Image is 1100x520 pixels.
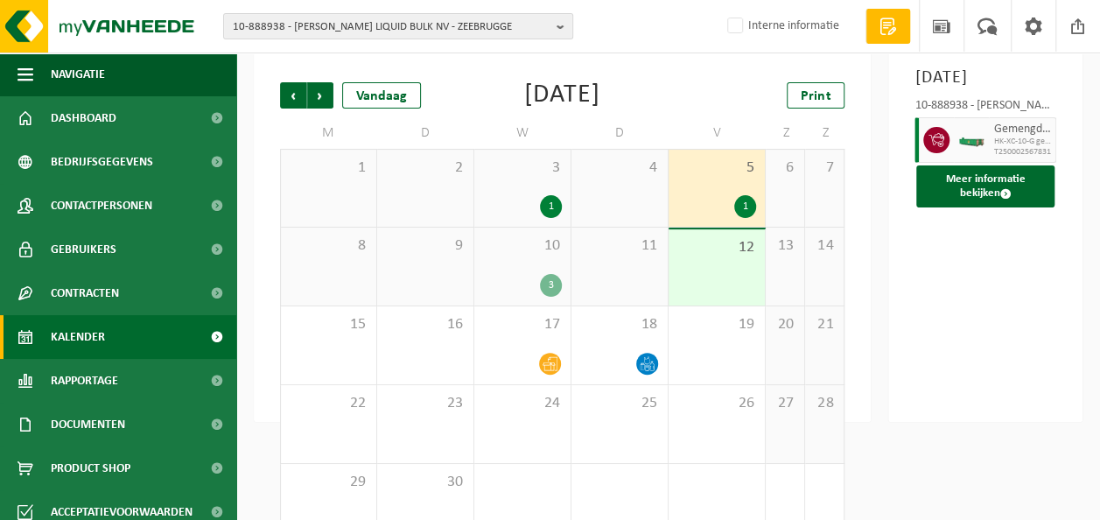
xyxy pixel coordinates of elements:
[290,158,368,178] span: 1
[814,315,835,334] span: 21
[993,147,1051,158] span: T250002567831
[51,228,116,271] span: Gebruikers
[580,236,659,256] span: 11
[774,236,795,256] span: 13
[580,158,659,178] span: 4
[814,394,835,413] span: 28
[51,271,119,315] span: Contracten
[677,315,756,334] span: 19
[386,315,465,334] span: 16
[724,13,839,39] label: Interne informatie
[524,82,600,109] div: [DATE]
[774,158,795,178] span: 6
[914,100,1056,117] div: 10-888938 - [PERSON_NAME] LIQUID BULK NV - ZEEBRUGGE
[386,236,465,256] span: 9
[805,117,844,149] td: Z
[914,65,1056,91] h3: [DATE]
[483,158,562,178] span: 3
[483,394,562,413] span: 24
[814,236,835,256] span: 14
[580,315,659,334] span: 18
[290,473,368,492] span: 29
[290,315,368,334] span: 15
[51,446,130,490] span: Product Shop
[993,123,1051,137] span: Gemengd bouw- en sloopafval (inert en niet inert)
[483,236,562,256] span: 10
[51,184,152,228] span: Contactpersonen
[774,394,795,413] span: 27
[571,117,669,149] td: D
[307,82,333,109] span: Volgende
[386,473,465,492] span: 30
[669,117,766,149] td: V
[386,394,465,413] span: 23
[540,195,562,218] div: 1
[787,82,844,109] a: Print
[223,13,573,39] button: 10-888938 - [PERSON_NAME] LIQUID BULK NV - ZEEBRUGGE
[51,359,118,403] span: Rapportage
[993,137,1051,147] span: HK-XC-10-G gemengd bouw- en sloopafval (inert en niet inert)
[483,315,562,334] span: 17
[51,403,125,446] span: Documenten
[377,117,474,149] td: D
[540,274,562,297] div: 3
[51,96,116,140] span: Dashboard
[233,14,550,40] span: 10-888938 - [PERSON_NAME] LIQUID BULK NV - ZEEBRUGGE
[51,140,153,184] span: Bedrijfsgegevens
[580,394,659,413] span: 25
[290,236,368,256] span: 8
[51,315,105,359] span: Kalender
[766,117,805,149] td: Z
[916,165,1054,207] button: Meer informatie bekijken
[677,158,756,178] span: 5
[734,195,756,218] div: 1
[677,238,756,257] span: 12
[801,89,830,103] span: Print
[958,134,984,147] img: HK-XC-10-GN-00
[474,117,571,149] td: W
[677,394,756,413] span: 26
[51,53,105,96] span: Navigatie
[280,82,306,109] span: Vorige
[280,117,377,149] td: M
[290,394,368,413] span: 22
[774,315,795,334] span: 20
[386,158,465,178] span: 2
[342,82,421,109] div: Vandaag
[814,158,835,178] span: 7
